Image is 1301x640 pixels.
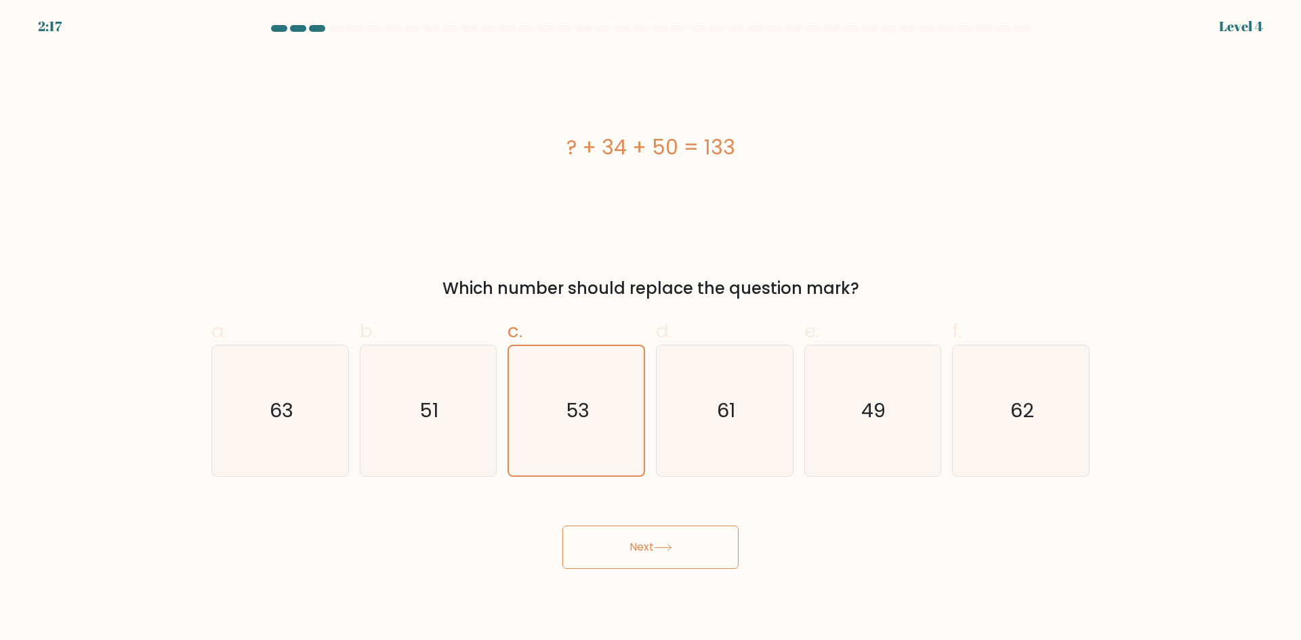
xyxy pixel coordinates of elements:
[211,132,1090,163] div: ? + 34 + 50 = 133
[1219,16,1263,37] div: Level 4
[508,318,522,344] span: c.
[656,318,672,344] span: d.
[717,397,735,424] text: 61
[952,318,962,344] span: f.
[562,526,739,569] button: Next
[1010,397,1034,424] text: 62
[38,16,62,37] div: 2:17
[420,397,439,424] text: 51
[220,276,1081,301] div: Which number should replace the question mark?
[270,397,293,424] text: 63
[360,318,376,344] span: b.
[566,397,590,424] text: 53
[804,318,819,344] span: e.
[862,397,886,424] text: 49
[211,318,228,344] span: a.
